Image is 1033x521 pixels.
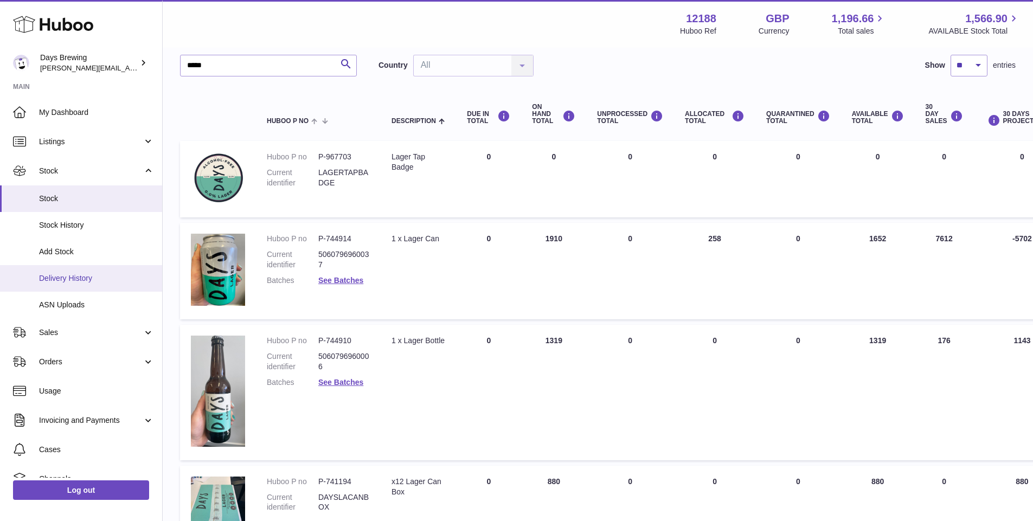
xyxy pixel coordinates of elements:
[39,300,154,310] span: ASN Uploads
[759,26,790,36] div: Currency
[39,166,143,176] span: Stock
[267,377,318,388] dt: Batches
[796,477,800,486] span: 0
[674,325,755,460] td: 0
[521,325,586,460] td: 1319
[586,223,674,319] td: 0
[267,152,318,162] dt: Huboo P no
[267,477,318,487] dt: Huboo P no
[532,104,575,125] div: ON HAND Total
[267,336,318,346] dt: Huboo P no
[318,336,370,346] dd: P-744910
[39,474,154,484] span: Channels
[318,168,370,188] dd: LAGERTAPBADGE
[993,60,1016,70] span: entries
[456,223,521,319] td: 0
[852,110,904,125] div: AVAILABLE Total
[796,234,800,243] span: 0
[838,26,886,36] span: Total sales
[521,223,586,319] td: 1910
[191,336,245,447] img: product image
[796,152,800,161] span: 0
[39,445,154,455] span: Cases
[267,249,318,270] dt: Current identifier
[926,104,963,125] div: 30 DAY SALES
[40,63,217,72] span: [PERSON_NAME][EMAIL_ADDRESS][DOMAIN_NAME]
[39,415,143,426] span: Invoicing and Payments
[191,234,245,306] img: product image
[928,11,1020,36] a: 1,566.90 AVAILABLE Stock Total
[378,60,408,70] label: Country
[597,110,663,125] div: UNPROCESSED Total
[40,53,138,73] div: Days Brewing
[467,110,510,125] div: DUE IN TOTAL
[841,325,915,460] td: 1319
[456,325,521,460] td: 0
[586,141,674,217] td: 0
[915,141,974,217] td: 0
[318,152,370,162] dd: P-967703
[318,492,370,513] dd: DAYSLACANBOX
[191,152,245,204] img: product image
[841,223,915,319] td: 1652
[318,234,370,244] dd: P-744914
[392,234,445,244] div: 1 x Lager Can
[39,137,143,147] span: Listings
[925,60,945,70] label: Show
[392,336,445,346] div: 1 x Lager Bottle
[392,118,436,125] span: Description
[680,26,716,36] div: Huboo Ref
[685,110,745,125] div: ALLOCATED Total
[267,118,309,125] span: Huboo P no
[915,325,974,460] td: 176
[841,141,915,217] td: 0
[832,11,887,36] a: 1,196.66 Total sales
[13,55,29,71] img: greg@daysbrewing.com
[521,141,586,217] td: 0
[267,275,318,286] dt: Batches
[392,477,445,497] div: x12 Lager Can Box
[686,11,716,26] strong: 12188
[39,327,143,338] span: Sales
[965,11,1008,26] span: 1,566.90
[915,223,974,319] td: 7612
[318,351,370,372] dd: 5060796960006
[267,234,318,244] dt: Huboo P no
[39,273,154,284] span: Delivery History
[318,249,370,270] dd: 5060796960037
[766,11,789,26] strong: GBP
[392,152,445,172] div: Lager Tap Badge
[267,168,318,188] dt: Current identifier
[832,11,874,26] span: 1,196.66
[39,194,154,204] span: Stock
[39,107,154,118] span: My Dashboard
[766,110,830,125] div: QUARANTINED Total
[39,247,154,257] span: Add Stock
[39,357,143,367] span: Orders
[39,220,154,230] span: Stock History
[674,223,755,319] td: 258
[674,141,755,217] td: 0
[13,480,149,500] a: Log out
[318,477,370,487] dd: P-741194
[456,141,521,217] td: 0
[318,378,363,387] a: See Batches
[39,386,154,396] span: Usage
[586,325,674,460] td: 0
[267,492,318,513] dt: Current identifier
[796,336,800,345] span: 0
[928,26,1020,36] span: AVAILABLE Stock Total
[267,351,318,372] dt: Current identifier
[318,276,363,285] a: See Batches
